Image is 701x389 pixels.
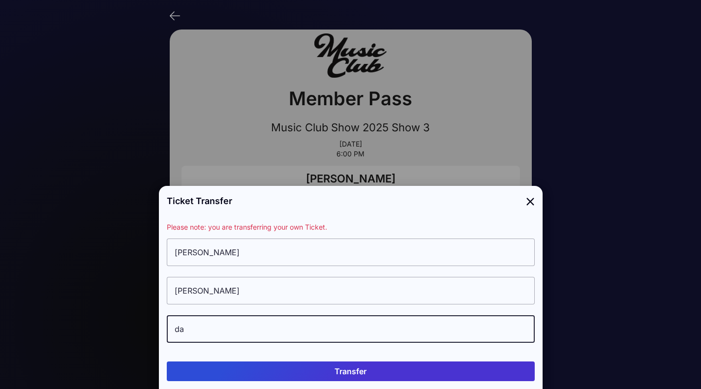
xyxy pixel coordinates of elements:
[167,194,232,208] span: Ticket Transfer
[167,315,535,343] input: Email Address*
[167,222,535,233] div: Please note: you are transferring your own Ticket.
[167,239,535,266] input: First Name*
[167,277,535,304] input: Last Name*
[167,361,535,381] button: Transfer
